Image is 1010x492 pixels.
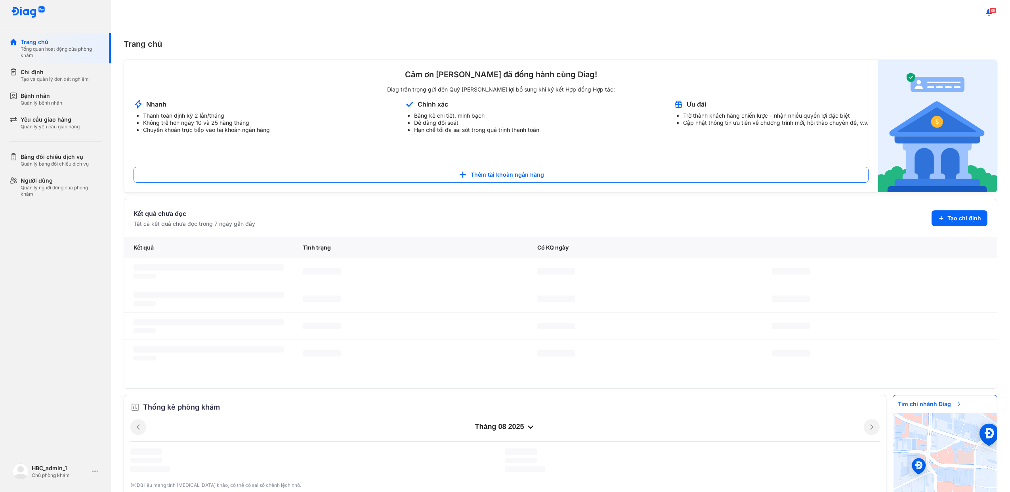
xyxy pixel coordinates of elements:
[21,92,62,100] div: Bệnh nhân
[537,296,575,302] span: ‌
[772,296,810,302] span: ‌
[134,292,284,298] span: ‌
[124,237,293,258] div: Kết quả
[134,356,156,360] span: ‌
[134,167,869,183] button: Thêm tài khoản ngân hàng
[21,161,89,167] div: Quản lý bảng đối chiếu dịch vụ
[303,268,341,275] span: ‌
[134,264,284,271] span: ‌
[134,209,255,218] div: Kết quả chưa đọc
[683,119,869,126] li: Cập nhật thông tin ưu tiên về chương trình mới, hội thảo chuyên đề, v.v.
[414,112,539,119] li: Bảng kê chi tiết, minh bạch
[687,100,706,109] div: Ưu đãi
[303,296,341,302] span: ‌
[130,458,162,463] span: ‌
[505,458,537,463] span: ‌
[674,99,684,109] img: account-announcement
[134,69,869,80] div: Cảm ơn [PERSON_NAME] đã đồng hành cùng Diag!
[772,268,810,275] span: ‌
[21,185,101,197] div: Quản lý người dùng của phòng khám
[143,126,270,133] li: Chuyển khoản trực tiếp vào tài khoản ngân hàng
[32,472,89,479] div: Chủ phòng khám
[32,464,89,472] div: HBC_admin_1
[146,100,166,109] div: Nhanh
[146,422,864,432] div: tháng 08 2025
[134,328,156,333] span: ‌
[21,177,101,185] div: Người dùng
[537,323,575,329] span: ‌
[528,237,762,258] div: Có KQ ngày
[414,126,539,133] li: Hạn chế tối đa sai sót trong quá trình thanh toán
[418,100,448,109] div: Chính xác
[947,214,981,222] span: Tạo chỉ định
[134,301,156,306] span: ‌
[932,210,987,226] button: Tạo chỉ định
[21,38,101,46] div: Trang chủ
[21,153,89,161] div: Bảng đối chiếu dịch vụ
[303,350,341,357] span: ‌
[303,323,341,329] span: ‌
[414,119,539,126] li: Dễ dàng đối soát
[537,268,575,275] span: ‌
[134,220,255,228] div: Tất cả kết quả chưa đọc trong 7 ngày gần đây
[683,112,869,119] li: Trở thành khách hàng chiến lược – nhận nhiều quyền lợi đặc biệt
[21,124,80,130] div: Quản lý yêu cầu giao hàng
[143,402,220,413] span: Thống kê phòng khám
[772,350,810,357] span: ‌
[893,395,967,413] span: Tìm chi nhánh Diag
[124,38,997,50] div: Trang chủ
[21,116,80,124] div: Yêu cầu giao hàng
[293,237,528,258] div: Tình trạng
[134,86,869,93] div: Diag trân trọng gửi đến Quý [PERSON_NAME] lợi bổ sung khi ký kết Hợp đồng Hợp tác:
[130,448,162,455] span: ‌
[143,119,270,126] li: Không trễ hơn ngày 10 và 25 hàng tháng
[21,76,89,82] div: Tạo và quản lý đơn xét nghiệm
[11,6,45,19] img: logo
[13,463,29,479] img: logo
[21,100,62,106] div: Quản lý bệnh nhân
[143,112,270,119] li: Thanh toán định kỳ 2 lần/tháng
[130,466,170,472] span: ‌
[878,60,997,192] img: account-announcement
[130,402,140,412] img: order.5a6da16c.svg
[134,346,284,353] span: ‌
[989,8,997,13] span: 89
[505,448,537,455] span: ‌
[537,350,575,357] span: ‌
[21,68,89,76] div: Chỉ định
[134,319,284,325] span: ‌
[130,482,880,489] div: (*)Dữ liệu mang tính [MEDICAL_DATA] khảo, có thể có sai số chênh lệch nhỏ.
[772,323,810,329] span: ‌
[405,99,414,109] img: account-announcement
[134,99,143,109] img: account-announcement
[505,466,545,472] span: ‌
[21,46,101,59] div: Tổng quan hoạt động của phòng khám
[134,274,156,278] span: ‌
